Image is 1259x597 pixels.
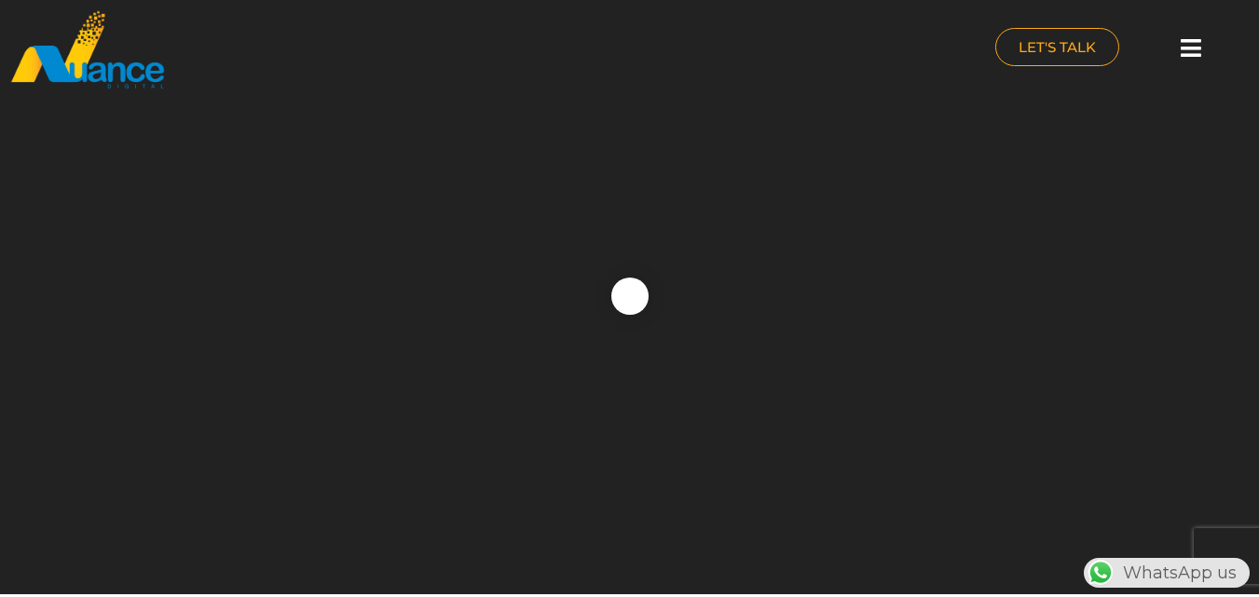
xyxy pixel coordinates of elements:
[1084,563,1250,583] a: WhatsAppWhatsApp us
[1084,558,1250,588] div: WhatsApp us
[1086,558,1115,588] img: WhatsApp
[9,9,621,90] a: nuance-qatar_logo
[1019,40,1096,54] span: LET'S TALK
[9,9,166,90] img: nuance-qatar_logo
[995,28,1119,66] a: LET'S TALK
